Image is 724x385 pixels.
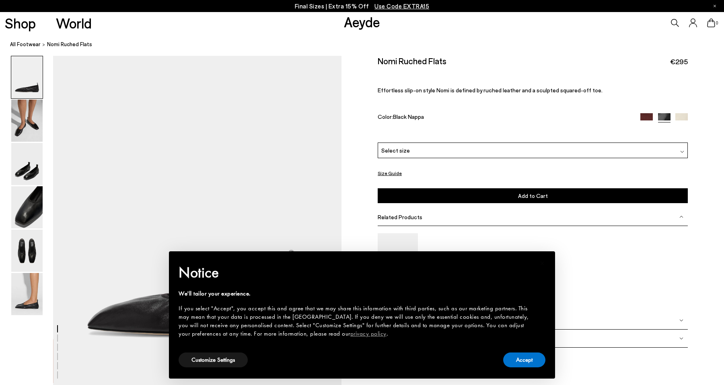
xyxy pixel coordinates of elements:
[179,352,248,367] button: Customize Settings
[381,146,410,155] span: Select size
[11,273,43,315] img: Nomi Ruched Flats - Image 6
[679,215,683,219] img: svg%3E
[378,168,402,178] button: Size Guide
[518,192,548,199] span: Add to Cart
[11,143,43,185] img: Nomi Ruched Flats - Image 3
[295,1,430,11] p: Final Sizes | Extra 15% Off
[11,186,43,228] img: Nomi Ruched Flats - Image 4
[11,56,43,98] img: Nomi Ruched Flats - Image 1
[374,2,429,10] span: Navigate to /collections/ss25-final-sizes
[679,336,683,340] img: svg%3E
[503,352,545,367] button: Accept
[5,16,36,30] a: Shop
[378,233,418,287] img: Narissa Ruched Pumps
[10,40,41,49] a: All Footwear
[707,18,715,27] a: 0
[393,113,424,120] span: Black Nappa
[679,318,683,322] img: svg%3E
[378,113,630,122] div: Color:
[47,40,92,49] span: Nomi Ruched Flats
[540,257,545,269] span: ×
[11,230,43,272] img: Nomi Ruched Flats - Image 5
[378,56,446,66] h2: Nomi Ruched Flats
[56,16,92,30] a: World
[10,34,724,56] nav: breadcrumb
[715,21,719,25] span: 0
[179,289,533,298] div: We'll tailor your experience.
[344,13,380,30] a: Aeyde
[378,188,688,203] button: Add to Cart
[533,254,552,273] button: Close this notice
[670,57,688,67] span: €295
[680,150,684,154] img: svg%3E
[378,87,688,94] p: Effortless slip-on style Nomi is defined by ruched leather and a sculpted squared-off toe.
[179,262,533,283] h2: Notice
[378,214,422,220] span: Related Products
[179,304,533,338] div: If you select "Accept", you accept this and agree that we may share this information with third p...
[11,100,43,142] img: Nomi Ruched Flats - Image 2
[350,330,387,338] a: privacy policy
